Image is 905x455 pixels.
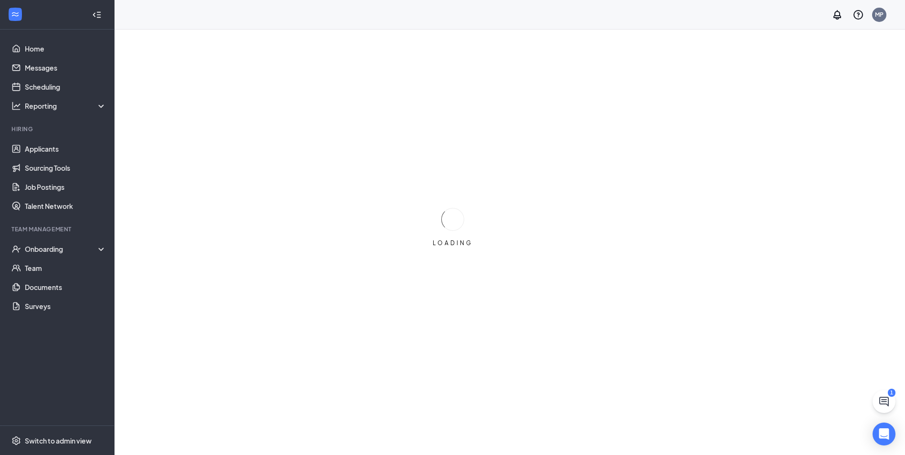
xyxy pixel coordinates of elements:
[875,10,884,19] div: MP
[25,244,98,254] div: Onboarding
[25,139,106,158] a: Applicants
[10,10,20,19] svg: WorkstreamLogo
[888,389,895,397] div: 1
[878,396,890,407] svg: ChatActive
[92,10,102,20] svg: Collapse
[853,9,864,21] svg: QuestionInfo
[11,244,21,254] svg: UserCheck
[25,177,106,196] a: Job Postings
[11,436,21,445] svg: Settings
[832,9,843,21] svg: Notifications
[11,125,104,133] div: Hiring
[25,58,106,77] a: Messages
[25,297,106,316] a: Surveys
[25,196,106,216] a: Talent Network
[11,225,104,233] div: Team Management
[25,436,92,445] div: Switch to admin view
[25,278,106,297] a: Documents
[25,77,106,96] a: Scheduling
[873,390,895,413] button: ChatActive
[873,423,895,445] div: Open Intercom Messenger
[25,259,106,278] a: Team
[25,39,106,58] a: Home
[25,101,107,111] div: Reporting
[25,158,106,177] a: Sourcing Tools
[11,101,21,111] svg: Analysis
[429,239,477,247] div: LOADING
